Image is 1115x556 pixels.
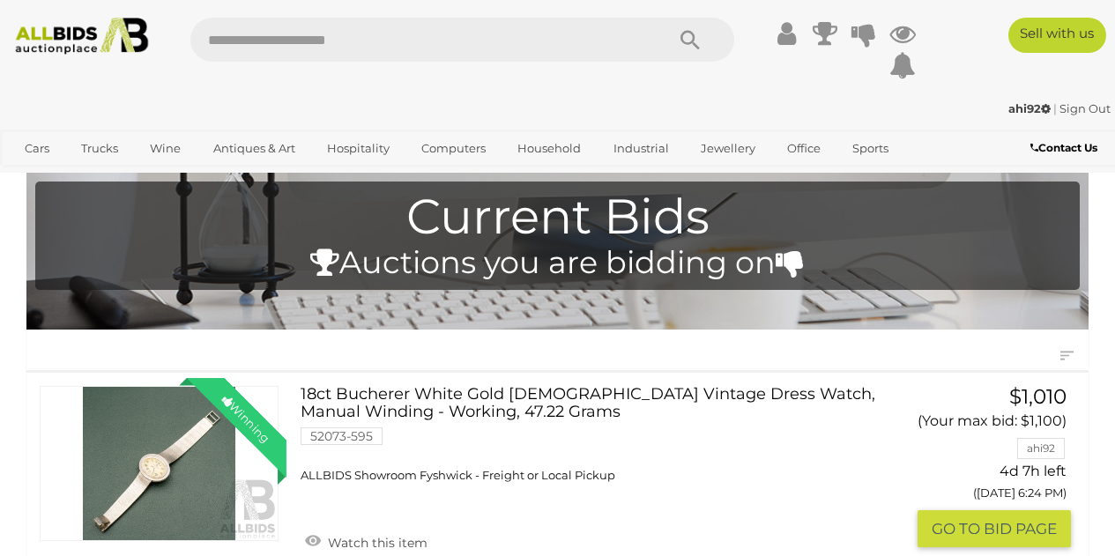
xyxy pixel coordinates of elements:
[1030,138,1102,158] a: Contact Us
[301,528,432,554] a: Watch this item
[841,134,900,163] a: Sports
[1009,384,1067,409] span: $1,010
[13,163,161,192] a: [GEOGRAPHIC_DATA]
[44,190,1071,244] h1: Current Bids
[689,134,767,163] a: Jewellery
[1059,101,1111,115] a: Sign Out
[776,134,832,163] a: Office
[316,134,401,163] a: Hospitality
[70,134,130,163] a: Trucks
[925,386,1071,547] a: $1,010 (Your max bid: $1,100) ahi92 4d 7h left ([DATE] 6:24 PM) GO TO BID PAGE
[1008,101,1051,115] strong: ahi92
[918,510,1071,548] button: GO TO BID PAGE
[323,535,427,551] span: Watch this item
[646,18,734,62] button: Search
[1053,101,1057,115] span: |
[1030,141,1097,154] b: Contact Us
[202,134,307,163] a: Antiques & Art
[205,378,286,459] div: Winning
[602,134,680,163] a: Industrial
[138,134,192,163] a: Wine
[1008,18,1106,53] a: Sell with us
[8,18,155,55] img: Allbids.com.au
[40,386,279,541] a: Winning
[506,134,592,163] a: Household
[44,246,1071,280] h4: Auctions you are bidding on
[314,386,898,483] a: 18ct Bucherer White Gold [DEMOGRAPHIC_DATA] Vintage Dress Watch, Manual Winding - Working, 47.22 ...
[13,134,61,163] a: Cars
[410,134,497,163] a: Computers
[1008,101,1053,115] a: ahi92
